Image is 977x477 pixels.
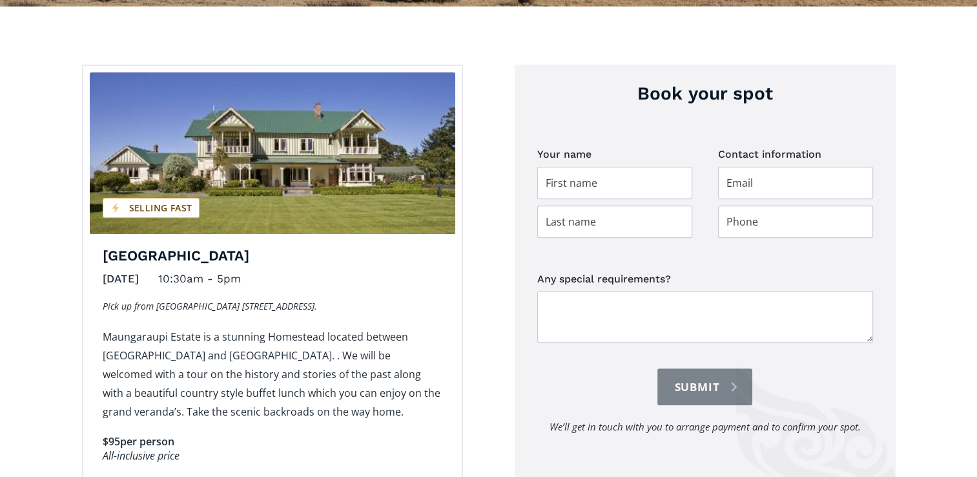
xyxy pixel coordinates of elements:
input: Email [718,167,873,199]
div: $95 [103,434,120,449]
div: We’ll get in touch with you to arrange payment and to confirm your spot. [550,418,861,436]
input: Phone [718,206,873,238]
img: Maungaraupi Country Estate [90,72,455,234]
input: Submit [657,368,752,405]
input: First name [537,167,692,199]
form: Day trip booking [537,145,873,461]
legend: Your name [537,145,591,164]
label: Any special requirements? [537,270,873,288]
p: Pick up from [GEOGRAPHIC_DATA] [STREET_ADDRESS]. [103,298,442,314]
div: Selling fast [103,198,200,218]
p: Maungaraupi Estate is a stunning Homestead located between [GEOGRAPHIC_DATA] and [GEOGRAPHIC_DATA... [103,328,442,421]
input: Last name [537,206,692,238]
legend: Contact information [718,145,821,164]
h3: [GEOGRAPHIC_DATA] [103,247,442,266]
div: [DATE] [103,269,139,289]
div: 10:30am - 5pm [158,269,241,289]
div: All-inclusive price [103,449,442,463]
div: per person [120,434,174,449]
h3: Book your spot [537,81,873,106]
